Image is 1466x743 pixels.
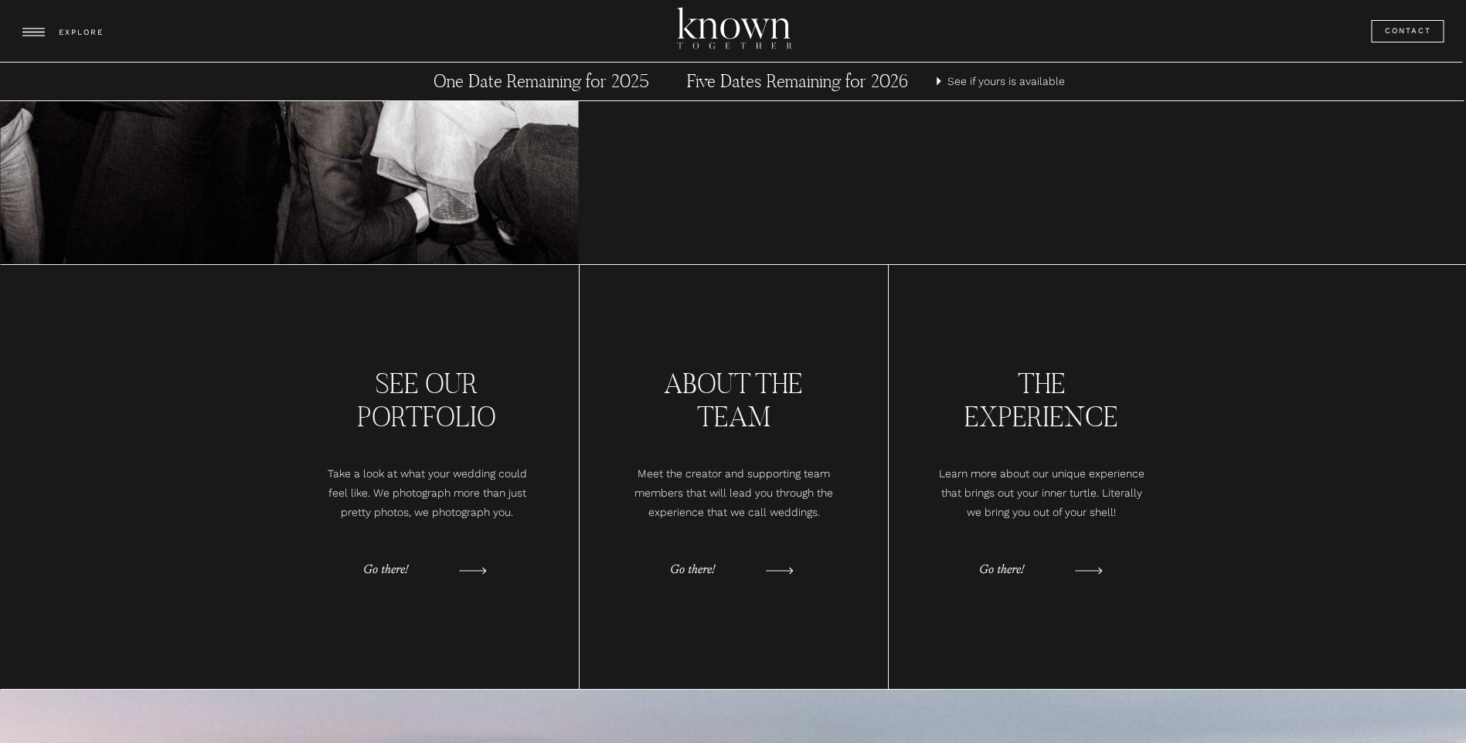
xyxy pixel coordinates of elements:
[979,559,1056,582] a: Go there!
[670,559,747,582] a: Go there!
[939,367,1145,430] h2: THE EXPERIENCE
[654,70,941,93] a: Five Dates Remaining for 2026
[947,72,1069,91] a: See if yours is available
[321,367,533,430] h2: SEE OUR PORTFOLIO
[937,464,1146,534] h3: Learn more about our unique experience that brings out your inner turtle. Literally we bring you ...
[323,464,532,534] h3: Take a look at what your wedding could feel like. We photograph more than just pretty photos, we ...
[363,559,440,582] a: Go there!
[1385,24,1433,39] a: Contact
[628,367,840,430] h2: ABOUT THE TEAM
[398,70,685,93] a: One Date Remaining for 2025
[59,25,107,40] h3: EXPLORE
[630,464,838,534] h3: Meet the creator and supporting team members that will lead you through the experience that we ca...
